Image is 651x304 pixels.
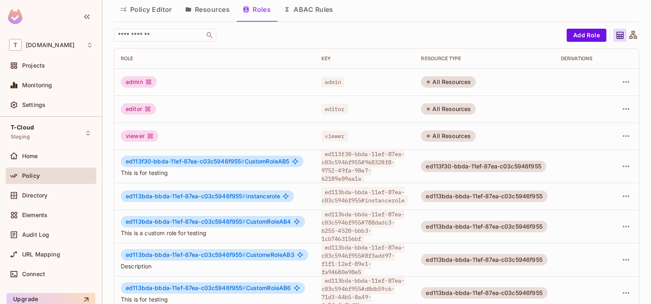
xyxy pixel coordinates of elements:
span: # [242,284,246,291]
span: Staging [11,134,30,140]
div: ed113bda-bbda-11ef-87ea-c03c5946f955 [421,221,547,232]
span: Elements [22,212,47,218]
span: ed113f30-bbda-11ef-87ea-c03c5946f955 [126,158,245,165]
span: editor [321,104,348,114]
span: admin [321,77,345,87]
span: viewer [321,131,348,141]
span: CustomRoleAB6 [126,285,291,291]
span: ed113bda-bbda-11ef-87ea-c03c5946f955#instancerole [321,187,408,206]
span: ed113bda-bbda-11ef-87ea-c03c5946f955#8f3add97-f1f1-12ef-89e1-fa94680e98e5 [321,242,405,277]
span: T [9,39,22,51]
span: Workspace: t-mobile.com [26,42,75,48]
div: ed113f30-bbda-11ef-87ea-c03c5946f955 [421,161,546,172]
div: All Resources [421,103,476,115]
div: RESOURCE TYPE [421,55,547,62]
div: Derivations [561,55,606,62]
span: # [241,158,244,165]
span: instancerole [126,193,280,200]
span: Settings [22,102,45,108]
span: Monitoring [22,82,52,88]
div: All Resources [421,76,476,88]
span: Policy [22,172,40,179]
span: Description [121,262,308,270]
div: editor [121,103,156,115]
span: CustomeRoleAB3 [126,252,294,258]
span: CustomRoleAB4 [126,218,291,225]
span: ed113f30-bbda-11ef-87ea-c03c5946f955#968328f8-9752-49fa-98e7-62189a09aa1a [321,149,405,184]
div: ed113bda-bbda-11ef-87ea-c03c5946f955 [421,287,547,299]
span: CustomRoleAB5 [126,158,289,165]
span: ed113bda-bbda-11ef-87ea-c03c5946f955 [126,193,246,200]
span: ed113bda-bbda-11ef-87ea-c03c5946f955#788dadc3-b255-4520-bbb3-1cb7463156bf [321,209,405,244]
span: Directory [22,192,47,199]
span: ed113bda-bbda-11ef-87ea-c03c5946f955 [126,284,246,291]
img: SReyMgAAAABJRU5ErkJggg== [8,9,23,24]
div: Role [121,55,308,62]
div: Key [321,55,408,62]
div: ed113bda-bbda-11ef-87ea-c03c5946f955 [421,254,547,265]
span: URL Mapping [22,251,60,258]
span: Home [22,153,38,159]
span: # [242,251,246,258]
div: viewer [121,130,158,142]
span: # [242,218,246,225]
span: T-Cloud [11,124,34,131]
span: This is for testing [121,295,308,303]
span: ed113bda-bbda-11ef-87ea-c03c5946f955 [126,218,246,225]
span: ed113bda-bbda-11ef-87ea-c03c5946f955 [126,251,246,258]
span: Connect [22,271,45,277]
button: Add Role [567,29,606,42]
span: This is a custom role for testing [121,229,308,237]
span: Projects [22,62,45,69]
div: ed113bda-bbda-11ef-87ea-c03c5946f955 [421,191,547,202]
div: All Resources [421,130,476,142]
span: This is for testing [121,169,308,177]
span: Audit Log [22,231,49,238]
div: admin [121,76,157,88]
span: # [242,193,246,200]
